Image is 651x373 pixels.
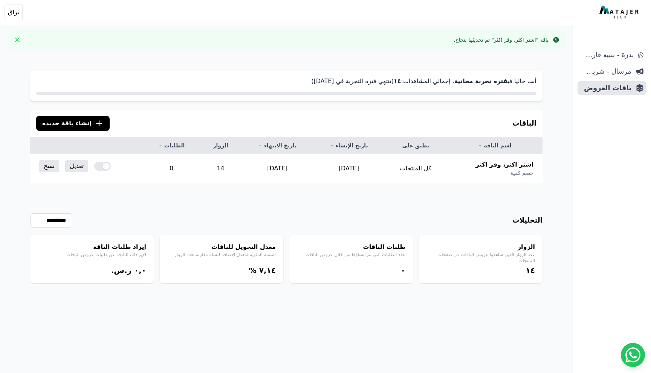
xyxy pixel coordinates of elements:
[454,36,549,44] div: باقة "اشتر اكثر، وفر اكثر" تم تحديثها بنجاح.
[38,243,146,252] h4: إيراد طلبات الباقة
[394,77,401,85] strong: ١٤
[297,265,405,276] div: ۰
[111,266,131,275] span: ر.س.
[167,252,276,258] p: النسبة المئوية لمعدل الاضافة للسلة مقارنة بعدد الزوار
[297,252,405,258] p: عدد الطلبات التي تم إنشاؤها من خلال عروض الباقات
[152,142,190,149] a: الطلبات
[476,160,533,169] span: اشتر اكثر، وفر اكثر
[200,154,241,183] td: 14
[426,243,535,252] h4: الزوار
[384,137,447,154] th: تطبق على
[313,154,384,183] td: [DATE]
[456,142,533,149] a: اسم الباقة
[42,119,92,128] span: إنشاء باقة جديدة
[322,142,375,149] a: تاريخ الإنشاء
[134,266,146,275] bdi: ۰,۰
[581,50,634,60] span: ندرة - تنبية قارب علي النفاذ
[599,6,640,19] img: MatajerTech Logo
[36,116,110,131] button: إنشاء باقة جديدة
[454,77,507,85] strong: فترة تجربة مجانية
[167,243,276,252] h4: معدل التحويل للباقات
[200,137,241,154] th: الزوار
[39,160,59,172] a: نسخ
[249,266,257,275] span: %
[259,266,276,275] bdi: ٧,١٤
[11,34,23,46] button: Close
[251,142,304,149] a: تاريخ الانتهاء
[143,154,199,183] td: 0
[5,5,23,20] button: براق
[426,265,535,276] div: ١٤
[512,215,542,226] h3: التحليلات
[384,154,447,183] td: كل المنتجات
[512,118,536,129] h3: الباقات
[65,160,88,172] a: تعديل
[297,243,405,252] h4: طلبات الباقات
[581,66,631,77] span: مرسال - شريط دعاية
[510,169,533,177] span: خصم كمية
[38,252,146,258] p: الإيرادات الناتجة عن طلبات عروض الباقات
[241,154,313,183] td: [DATE]
[426,252,535,264] p: عدد الزوار الذين شاهدوا عروض الباقات في صفحات المنتجات
[8,8,19,17] span: براق
[581,83,631,93] span: باقات العروض
[36,77,536,86] p: أنت حاليا في . إجمالي المشاهدات: (تنتهي فترة التجربة في [DATE])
